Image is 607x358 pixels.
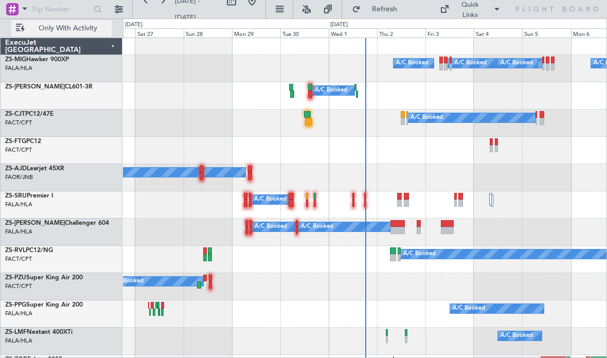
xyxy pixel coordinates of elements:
[5,166,27,172] span: ZS-AJD
[27,25,109,32] span: Only With Activity
[5,329,27,335] span: ZS-LMF
[501,328,533,344] div: A/C Booked
[5,138,26,145] span: ZS-FTG
[5,228,32,236] a: FALA/HLA
[5,337,32,345] a: FALA/HLA
[280,28,329,38] div: Tue 30
[363,6,406,13] span: Refresh
[5,166,64,172] a: ZS-AJDLearjet 45XR
[329,28,377,38] div: Wed 1
[135,28,184,38] div: Sat 27
[125,21,142,29] div: [DATE]
[5,193,27,199] span: ZS-SRU
[5,84,93,90] a: ZS-[PERSON_NAME]CL601-3R
[435,1,506,17] button: Quick Links
[5,329,73,335] a: ZS-LMFNextant 400XTi
[5,302,26,308] span: ZS-PPG
[5,282,32,290] a: FACT/CPT
[522,28,570,38] div: Sun 5
[5,220,109,226] a: ZS-[PERSON_NAME]Challenger 604
[5,111,53,117] a: ZS-CJTPC12/47E
[501,56,533,71] div: A/C Booked
[5,255,32,263] a: FACT/CPT
[11,20,112,37] button: Only With Activity
[403,246,436,262] div: A/C Booked
[5,193,53,199] a: ZS-SRUPremier I
[5,201,32,208] a: FALA/HLA
[5,220,65,226] span: ZS-[PERSON_NAME]
[184,28,232,38] div: Sun 28
[454,56,487,71] div: A/C Booked
[410,110,443,126] div: A/C Booked
[5,173,33,181] a: FAOR/JNB
[5,310,32,317] a: FALA/HLA
[453,301,485,316] div: A/C Booked
[474,28,522,38] div: Sat 4
[232,28,280,38] div: Mon 29
[5,57,69,63] a: ZS-MIGHawker 900XP
[5,57,26,63] span: ZS-MIG
[5,111,25,117] span: ZS-CJT
[396,56,429,71] div: A/C Booked
[5,247,53,254] a: ZS-RVLPC12/NG
[255,219,287,235] div: A/C Booked
[5,146,32,154] a: FACT/CPT
[5,302,83,308] a: ZS-PPGSuper King Air 200
[5,275,83,281] a: ZS-PZUSuper King Air 200
[31,2,91,17] input: Trip Number
[315,83,347,98] div: A/C Booked
[347,1,409,17] button: Refresh
[5,64,32,72] a: FALA/HLA
[5,119,32,127] a: FACT/CPT
[254,192,287,207] div: A/C Booked
[5,247,26,254] span: ZS-RVL
[5,275,26,281] span: ZS-PZU
[5,84,65,90] span: ZS-[PERSON_NAME]
[5,138,41,145] a: ZS-FTGPC12
[425,28,474,38] div: Fri 3
[377,28,425,38] div: Thu 2
[301,219,333,235] div: A/C Booked
[330,21,348,29] div: [DATE]
[111,274,144,289] div: A/C Booked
